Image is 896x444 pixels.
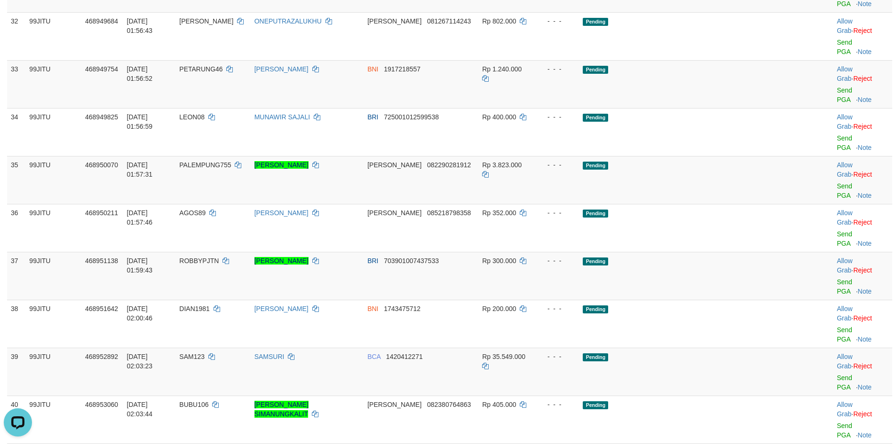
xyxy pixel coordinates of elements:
[25,60,81,108] td: 99JITU
[7,108,25,156] td: 34
[833,396,892,444] td: ·
[7,396,25,444] td: 40
[583,353,608,361] span: Pending
[837,134,852,151] a: Send PGA
[482,113,516,121] span: Rp 400.000
[179,17,233,25] span: [PERSON_NAME]
[837,305,852,322] a: Allow Grab
[7,60,25,108] td: 33
[85,113,118,121] span: 468949825
[85,401,118,408] span: 468953060
[386,353,423,360] span: Copy 1420412271 to clipboard
[85,161,118,169] span: 468950070
[837,401,852,418] a: Allow Grab
[179,161,231,169] span: PALEMPUNG755
[7,12,25,60] td: 32
[127,17,153,34] span: [DATE] 01:56:43
[85,353,118,360] span: 468952892
[367,209,421,217] span: [PERSON_NAME]
[85,305,118,312] span: 468951642
[837,230,852,247] a: Send PGA
[539,352,575,361] div: - - -
[858,240,872,247] a: Note
[837,209,852,226] a: Allow Grab
[583,305,608,313] span: Pending
[127,113,153,130] span: [DATE] 01:56:59
[837,278,852,295] a: Send PGA
[127,161,153,178] span: [DATE] 01:57:31
[539,256,575,265] div: - - -
[254,65,309,73] a: [PERSON_NAME]
[25,204,81,252] td: 99JITU
[833,60,892,108] td: ·
[367,401,421,408] span: [PERSON_NAME]
[853,75,872,82] a: Reject
[7,156,25,204] td: 35
[837,113,853,130] span: ·
[853,410,872,418] a: Reject
[179,353,205,360] span: SAM123
[853,266,872,274] a: Reject
[127,209,153,226] span: [DATE] 01:57:46
[482,257,516,265] span: Rp 300.000
[833,108,892,156] td: ·
[427,209,471,217] span: Copy 085218798358 to clipboard
[583,66,608,74] span: Pending
[254,305,309,312] a: [PERSON_NAME]
[853,314,872,322] a: Reject
[853,218,872,226] a: Reject
[127,401,153,418] span: [DATE] 02:03:44
[837,422,852,439] a: Send PGA
[539,16,575,26] div: - - -
[7,348,25,396] td: 39
[482,161,522,169] span: Rp 3.823.000
[384,65,420,73] span: Copy 1917218557 to clipboard
[367,17,421,25] span: [PERSON_NAME]
[853,27,872,34] a: Reject
[25,300,81,348] td: 99JITU
[837,113,852,130] a: Allow Grab
[539,304,575,313] div: - - -
[837,161,852,178] a: Allow Grab
[384,257,439,265] span: Copy 703901007437533 to clipboard
[482,305,516,312] span: Rp 200.000
[837,65,853,82] span: ·
[254,401,309,418] a: [PERSON_NAME] SIMANUNGKALIT
[837,209,853,226] span: ·
[858,144,872,151] a: Note
[858,335,872,343] a: Note
[837,305,853,322] span: ·
[179,401,208,408] span: BUBU106
[367,305,378,312] span: BNI
[853,362,872,370] a: Reject
[384,113,439,121] span: Copy 725001012599538 to clipboard
[837,17,852,34] a: Allow Grab
[254,257,309,265] a: [PERSON_NAME]
[25,252,81,300] td: 99JITU
[127,65,153,82] span: [DATE] 01:56:52
[367,65,378,73] span: BNI
[254,209,309,217] a: [PERSON_NAME]
[837,353,852,370] a: Allow Grab
[833,12,892,60] td: ·
[179,209,206,217] span: AGOS89
[427,401,471,408] span: Copy 082380764863 to clipboard
[25,348,81,396] td: 99JITU
[583,401,608,409] span: Pending
[482,401,516,408] span: Rp 405.000
[127,305,153,322] span: [DATE] 02:00:46
[837,17,853,34] span: ·
[833,300,892,348] td: ·
[858,48,872,55] a: Note
[833,348,892,396] td: ·
[833,252,892,300] td: ·
[254,17,322,25] a: ONEPUTRAZALUKHU
[837,161,853,178] span: ·
[837,182,852,199] a: Send PGA
[25,12,81,60] td: 99JITU
[837,353,853,370] span: ·
[837,65,852,82] a: Allow Grab
[539,160,575,170] div: - - -
[858,96,872,103] a: Note
[367,353,381,360] span: BCA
